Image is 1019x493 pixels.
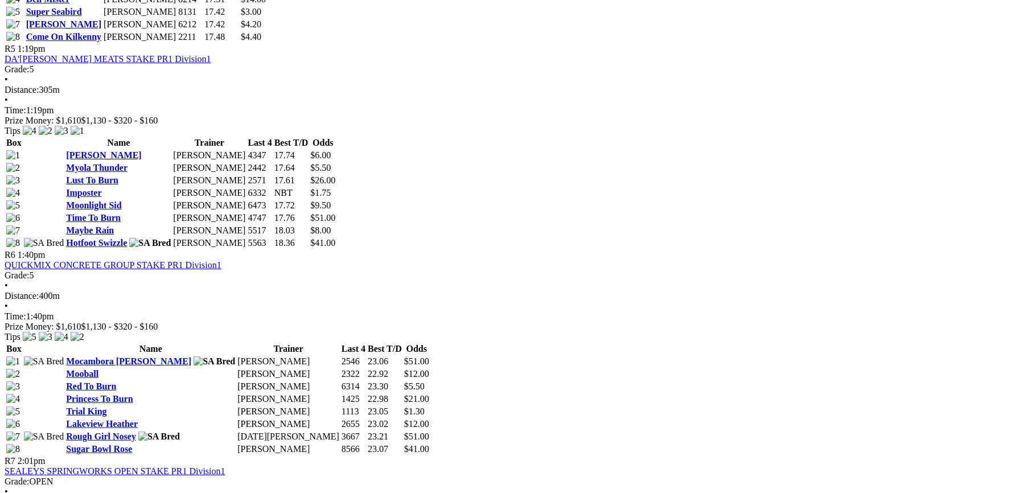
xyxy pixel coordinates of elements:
th: Last 4 [341,343,366,355]
span: $51.00 [404,432,429,441]
td: 18.36 [274,237,309,249]
a: Trial King [66,406,106,416]
td: [PERSON_NAME] [103,6,176,18]
div: 5 [5,270,1014,281]
span: Distance: [5,291,39,301]
td: 2322 [341,368,366,380]
td: NBT [274,187,309,199]
span: Grade: [5,270,30,280]
a: Rough Girl Nosey [66,432,136,441]
td: 5563 [248,237,273,249]
span: $1,130 - $320 - $160 [81,322,158,331]
img: 3 [6,175,20,186]
td: 22.98 [367,393,402,405]
td: [PERSON_NAME] [237,393,340,405]
td: [PERSON_NAME] [172,187,246,199]
td: [PERSON_NAME] [237,418,340,430]
div: 5 [5,64,1014,75]
td: [PERSON_NAME] [172,162,246,174]
td: [PERSON_NAME] [172,175,246,186]
div: 1:19pm [5,105,1014,116]
td: [PERSON_NAME] [237,443,340,455]
td: 23.06 [367,356,402,367]
img: 8 [6,238,20,248]
td: 17.64 [274,162,309,174]
img: 2 [71,332,84,342]
span: Box [6,344,22,354]
th: Name [65,137,171,149]
img: SA Bred [24,238,64,248]
img: 2 [39,126,52,136]
img: 7 [6,225,20,236]
div: 400m [5,291,1014,301]
span: $3.00 [241,7,261,17]
td: 23.05 [367,406,402,417]
td: [DATE][PERSON_NAME] [237,431,340,442]
span: • [5,301,8,311]
td: 2546 [341,356,366,367]
img: 3 [6,381,20,392]
span: $5.50 [404,381,425,391]
img: 8 [6,444,20,454]
span: $51.00 [311,213,336,223]
span: $26.00 [311,175,336,185]
div: OPEN [5,476,1014,487]
a: Imposter [66,188,101,198]
span: $1,130 - $320 - $160 [81,116,158,125]
a: Hotfoot Swizzle [66,238,127,248]
img: 8 [6,32,20,42]
span: $12.00 [404,369,429,379]
a: Myola Thunder [66,163,128,172]
td: [PERSON_NAME] [172,212,246,224]
a: SEALEYS SPRINGWORKS OPEN STAKE PR1 Division1 [5,466,225,476]
span: 1:40pm [18,250,46,260]
td: [PERSON_NAME] [103,19,176,30]
span: Tips [5,332,20,342]
span: Distance: [5,85,39,95]
span: 1:19pm [18,44,46,54]
img: 7 [6,432,20,442]
td: 2442 [248,162,273,174]
span: $1.30 [404,406,425,416]
td: [PERSON_NAME] [172,237,246,249]
span: $6.00 [311,150,331,160]
img: SA Bred [24,432,64,442]
td: [PERSON_NAME] [237,381,340,392]
th: Trainer [172,137,246,149]
th: Odds [310,137,336,149]
img: 5 [6,7,20,17]
td: [PERSON_NAME] [237,356,340,367]
img: 3 [39,332,52,342]
img: 2 [6,369,20,379]
span: • [5,281,8,290]
td: [PERSON_NAME] [172,150,246,161]
div: Prize Money: $1,610 [5,116,1014,126]
td: 17.42 [204,6,240,18]
span: $12.00 [404,419,429,429]
a: [PERSON_NAME] [66,150,141,160]
td: 23.30 [367,381,402,392]
img: 4 [6,188,20,198]
td: [PERSON_NAME] [103,31,176,43]
div: 1:40pm [5,311,1014,322]
td: [PERSON_NAME] [172,225,246,236]
a: Princess To Burn [66,394,133,404]
span: R5 [5,44,15,54]
td: 22.92 [367,368,402,380]
a: Mooball [66,369,98,379]
td: [PERSON_NAME] [172,200,246,211]
td: 1425 [341,393,366,405]
img: SA Bred [194,356,235,367]
div: 305m [5,85,1014,95]
td: 18.03 [274,225,309,236]
td: 6212 [178,19,203,30]
img: 2 [6,163,20,173]
span: $4.20 [241,19,261,29]
td: 2571 [248,175,273,186]
span: • [5,75,8,84]
a: Time To Burn [66,213,121,223]
td: [PERSON_NAME] [237,368,340,380]
td: 17.61 [274,175,309,186]
img: SA Bred [129,238,171,248]
a: Maybe Rain [66,225,114,235]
